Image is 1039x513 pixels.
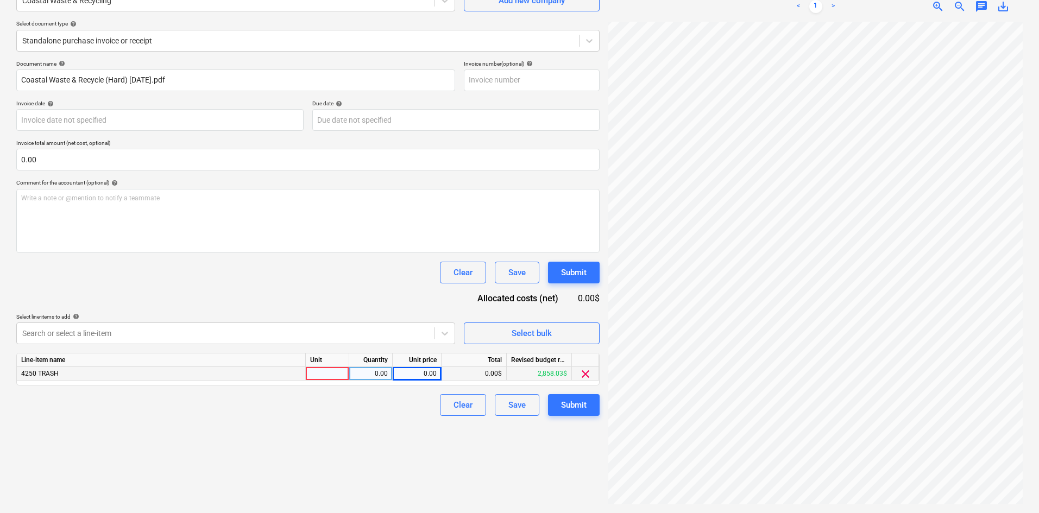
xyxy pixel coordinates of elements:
[397,367,437,381] div: 0.00
[454,265,473,280] div: Clear
[579,368,592,381] span: clear
[512,326,552,340] div: Select bulk
[576,292,600,305] div: 0.00$
[71,313,79,320] span: help
[464,60,600,67] div: Invoice number (optional)
[442,367,507,381] div: 0.00$
[109,180,118,186] span: help
[548,262,600,283] button: Submit
[16,60,455,67] div: Document name
[349,353,393,367] div: Quantity
[21,370,59,377] span: 4250 TRASH
[440,262,486,283] button: Clear
[16,69,455,91] input: Document name
[16,179,600,186] div: Comment for the accountant (optional)
[16,140,600,149] p: Invoice total amount (net cost, optional)
[45,100,54,107] span: help
[312,100,600,107] div: Due date
[464,322,600,344] button: Select bulk
[16,313,455,320] div: Select line-items to add
[440,394,486,416] button: Clear
[17,353,306,367] div: Line-item name
[68,21,77,27] span: help
[561,398,587,412] div: Submit
[56,60,65,67] span: help
[508,265,526,280] div: Save
[508,398,526,412] div: Save
[16,100,304,107] div: Invoice date
[442,353,507,367] div: Total
[333,100,342,107] span: help
[507,367,572,381] div: 2,858.03$
[495,394,539,416] button: Save
[454,398,473,412] div: Clear
[16,20,600,27] div: Select document type
[524,60,533,67] span: help
[354,367,388,381] div: 0.00
[464,69,600,91] input: Invoice number
[16,149,600,170] input: Invoice total amount (net cost, optional)
[561,265,587,280] div: Submit
[507,353,572,367] div: Revised budget remaining
[16,109,304,131] input: Invoice date not specified
[495,262,539,283] button: Save
[312,109,600,131] input: Due date not specified
[306,353,349,367] div: Unit
[393,353,442,367] div: Unit price
[458,292,576,305] div: Allocated costs (net)
[548,394,600,416] button: Submit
